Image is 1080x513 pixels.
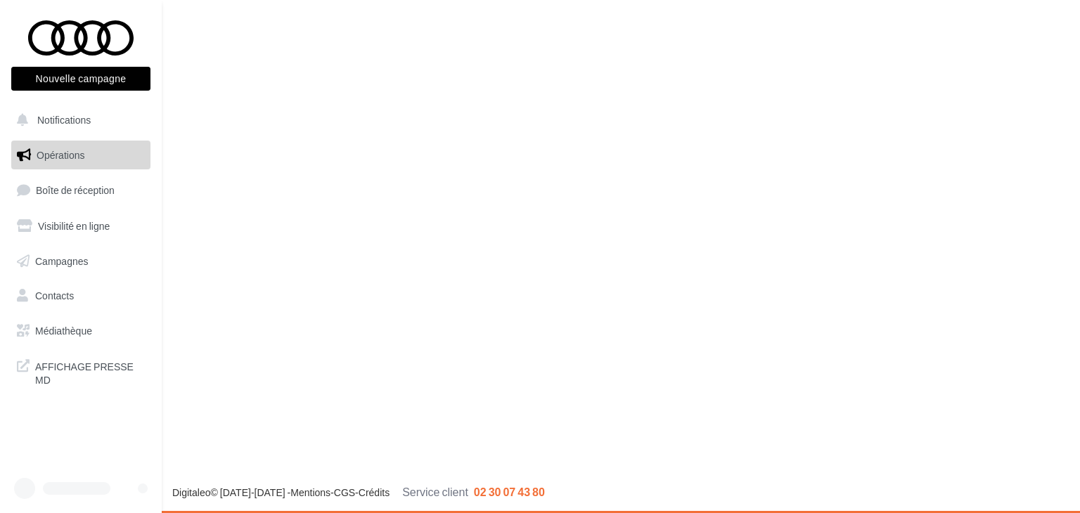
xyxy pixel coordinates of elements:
[474,485,545,498] span: 02 30 07 43 80
[8,105,148,135] button: Notifications
[37,149,84,161] span: Opérations
[35,325,92,337] span: Médiathèque
[38,220,110,232] span: Visibilité en ligne
[359,486,390,498] a: Crédits
[8,247,153,276] a: Campagnes
[35,290,74,301] span: Contacts
[36,184,115,196] span: Boîte de réception
[290,486,330,498] a: Mentions
[8,281,153,311] a: Contacts
[37,114,91,126] span: Notifications
[8,175,153,205] a: Boîte de réception
[11,67,150,91] button: Nouvelle campagne
[172,486,545,498] span: © [DATE]-[DATE] - - -
[8,351,153,393] a: AFFICHAGE PRESSE MD
[172,486,210,498] a: Digitaleo
[35,357,145,387] span: AFFICHAGE PRESSE MD
[334,486,355,498] a: CGS
[8,141,153,170] a: Opérations
[8,316,153,346] a: Médiathèque
[35,254,89,266] span: Campagnes
[402,485,468,498] span: Service client
[8,212,153,241] a: Visibilité en ligne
